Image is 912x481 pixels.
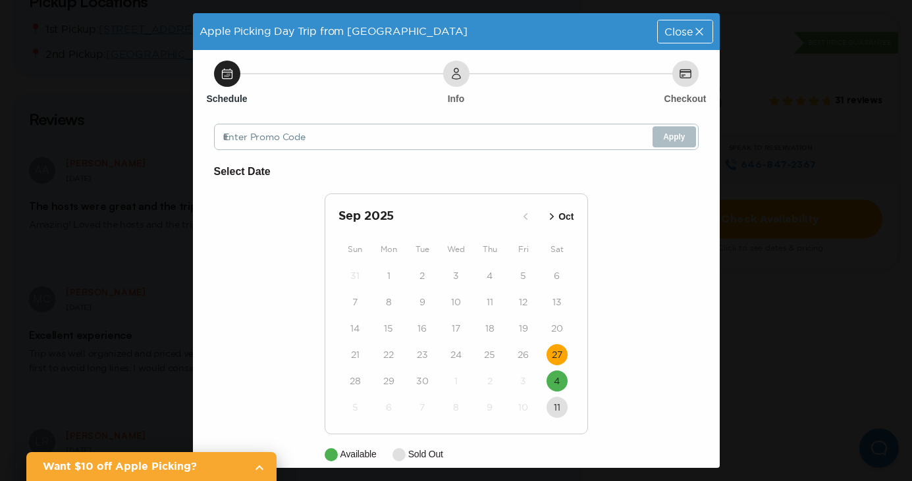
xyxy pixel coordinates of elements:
div: Sat [540,241,574,257]
time: 6 [554,269,560,282]
time: 31 [350,269,360,282]
h6: Info [448,92,465,105]
button: 9 [479,397,500,418]
p: Oct [558,210,574,224]
p: Sold Out [408,447,443,461]
button: 27 [547,344,568,365]
time: 11 [554,401,560,414]
h2: Want $10 off Apple Picking? [43,459,244,474]
time: 9 [419,295,425,309]
h6: Checkout [664,92,707,105]
time: 8 [386,295,392,309]
button: 11 [547,397,568,418]
button: 4 [547,370,568,392]
p: Available [340,447,377,461]
button: 11 [479,291,500,313]
time: 11 [487,295,493,309]
time: 7 [419,401,425,414]
time: 10 [518,401,528,414]
time: 20 [551,322,563,335]
button: 12 [513,291,534,313]
time: 2 [487,374,493,388]
a: Want $10 off Apple Picking? [26,452,277,481]
time: 12 [519,295,527,309]
button: 19 [513,318,534,339]
h6: Select Date [214,163,699,180]
time: 19 [519,322,528,335]
time: 28 [350,374,361,388]
button: 24 [445,344,466,365]
div: Mon [372,241,406,257]
time: 4 [487,269,493,282]
button: 5 [344,397,365,418]
time: 10 [451,295,461,309]
time: 30 [416,374,429,388]
time: 4 [554,374,560,388]
button: 8 [378,291,399,313]
button: 1 [445,370,466,392]
time: 9 [487,401,493,414]
div: Fri [506,241,540,257]
button: 14 [344,318,365,339]
button: 5 [513,265,534,286]
button: 10 [513,397,534,418]
button: 4 [479,265,500,286]
time: 24 [450,348,462,361]
button: 8 [445,397,466,418]
time: 1 [454,374,458,388]
span: Apple Picking Day Trip from [GEOGRAPHIC_DATA] [200,25,468,37]
time: 27 [552,348,562,361]
button: 22 [378,344,399,365]
time: 5 [352,401,358,414]
button: 1 [378,265,399,286]
time: 17 [452,322,460,335]
time: 26 [518,348,529,361]
button: 2 [412,265,433,286]
time: 23 [417,348,428,361]
button: Oct [541,206,577,228]
div: Tue [406,241,439,257]
button: 15 [378,318,399,339]
button: 7 [412,397,433,418]
button: 21 [344,344,365,365]
button: 7 [344,291,365,313]
time: 7 [352,295,358,309]
time: 1 [387,269,390,282]
div: Thu [473,241,506,257]
button: 17 [445,318,466,339]
button: 3 [445,265,466,286]
time: 21 [351,348,360,361]
time: 18 [485,322,495,335]
button: 31 [344,265,365,286]
div: Sun [338,241,372,257]
button: 26 [513,344,534,365]
button: 6 [378,397,399,418]
button: 2 [479,370,500,392]
time: 5 [520,269,526,282]
button: 18 [479,318,500,339]
span: Close [664,26,692,37]
time: 15 [384,322,393,335]
div: Wed [439,241,473,257]
button: 20 [547,318,568,339]
time: 2 [419,269,425,282]
button: 25 [479,344,500,365]
time: 3 [453,269,459,282]
button: 9 [412,291,433,313]
button: 30 [412,370,433,392]
time: 29 [383,374,394,388]
button: 16 [412,318,433,339]
time: 6 [386,401,392,414]
time: 25 [484,348,495,361]
button: 3 [513,370,534,392]
h2: Sep 2025 [338,207,516,226]
h6: Schedule [206,92,247,105]
button: 28 [344,370,365,392]
time: 3 [520,374,526,388]
time: 13 [552,295,562,309]
time: 22 [383,348,394,361]
button: 13 [547,291,568,313]
button: 10 [445,291,466,313]
time: 16 [417,322,427,335]
time: 14 [350,322,360,335]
